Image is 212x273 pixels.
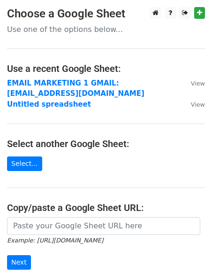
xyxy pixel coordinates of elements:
[7,156,42,171] a: Select...
[7,237,103,244] small: Example: [URL][DOMAIN_NAME]
[7,63,205,74] h4: Use a recent Google Sheet:
[7,100,91,109] a: Untitled spreadsheet
[7,255,31,270] input: Next
[7,138,205,149] h4: Select another Google Sheet:
[182,79,205,87] a: View
[191,101,205,108] small: View
[7,202,205,213] h4: Copy/paste a Google Sheet URL:
[7,79,144,98] strong: EMAIL MARKETING 1 GMAIL: [EMAIL_ADDRESS][DOMAIN_NAME]
[7,7,205,21] h3: Choose a Google Sheet
[182,100,205,109] a: View
[7,79,144,98] a: EMAIL MARKETING 1 GMAIL:[EMAIL_ADDRESS][DOMAIN_NAME]
[7,24,205,34] p: Use one of the options below...
[191,80,205,87] small: View
[7,217,200,235] input: Paste your Google Sheet URL here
